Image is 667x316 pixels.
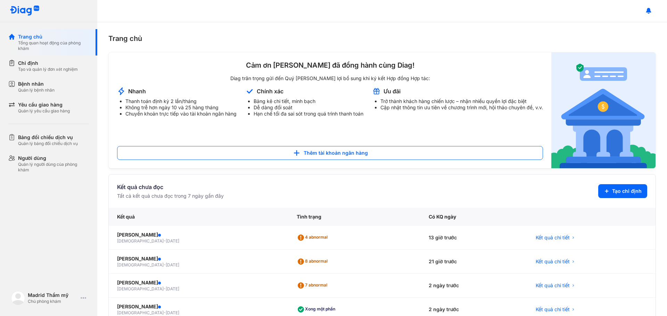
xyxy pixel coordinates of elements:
img: account-announcement [372,87,381,95]
span: Kết quả chi tiết [536,234,570,241]
div: 2 ngày trước [420,274,527,298]
li: Trở thành khách hàng chiến lược – nhận nhiều quyền lợi đặc biệt [380,98,543,104]
div: Chính xác [257,87,283,95]
div: [PERSON_NAME] [117,231,280,238]
button: Thêm tài khoản ngân hàng [117,146,543,160]
button: Tạo chỉ định [598,184,647,198]
span: [DEMOGRAPHIC_DATA] [117,238,164,244]
li: Cập nhật thông tin ưu tiên về chương trình mới, hội thảo chuyên đề, v.v. [380,104,543,111]
div: 7 abnormal [297,280,330,291]
span: Kết quả chi tiết [536,258,570,265]
li: Chuyển khoản trực tiếp vào tài khoản ngân hàng [125,111,237,117]
div: Nhanh [128,87,146,95]
div: Kết quả chưa đọc [117,183,224,191]
div: Chỉ định [18,60,78,67]
img: account-announcement [551,52,656,168]
li: Dễ dàng đối soát [254,104,363,111]
li: Thanh toán định kỳ 2 lần/tháng [125,98,237,104]
div: 13 giờ trước [420,226,527,250]
span: Kết quả chi tiết [536,306,570,313]
li: Bảng kê chi tiết, minh bạch [254,98,363,104]
div: 4 abnormal [297,232,330,243]
div: Quản lý người dùng của phòng khám [18,162,89,173]
div: Quản lý bảng đối chiếu dịch vụ [18,141,78,146]
img: account-announcement [245,87,254,95]
div: Chủ phòng khám [28,299,78,304]
div: Người dùng [18,155,89,162]
span: [DEMOGRAPHIC_DATA] [117,286,164,291]
div: [PERSON_NAME] [117,255,280,262]
li: Hạn chế tối đa sai sót trong quá trình thanh toán [254,111,363,117]
div: Yêu cầu giao hàng [18,101,70,108]
div: Xong một phần [297,304,338,315]
li: Không trễ hơn ngày 10 và 25 hàng tháng [125,104,237,111]
span: [DEMOGRAPHIC_DATA] [117,310,164,315]
div: Tình trạng [288,208,420,226]
div: Quản lý bệnh nhân [18,87,55,93]
div: 21 giờ trước [420,250,527,274]
img: logo [11,291,25,305]
div: 8 abnormal [297,256,330,267]
img: logo [10,6,40,16]
span: - [164,310,166,315]
span: - [164,286,166,291]
span: Tạo chỉ định [612,188,642,195]
img: account-announcement [117,87,125,95]
span: [DATE] [166,310,179,315]
span: - [164,262,166,267]
div: Có KQ ngày [420,208,527,226]
div: Trang chủ [18,33,89,40]
div: Bảng đối chiếu dịch vụ [18,134,78,141]
div: Bệnh nhân [18,80,55,87]
div: [PERSON_NAME] [117,303,280,310]
div: Tạo và quản lý đơn xét nghiệm [18,67,78,72]
div: [PERSON_NAME] [117,279,280,286]
div: Cảm ơn [PERSON_NAME] đã đồng hành cùng Diag! [117,61,543,70]
div: Diag trân trọng gửi đến Quý [PERSON_NAME] lợi bổ sung khi ký kết Hợp đồng Hợp tác: [117,75,543,82]
div: Tổng quan hoạt động của phòng khám [18,40,89,51]
span: [DATE] [166,238,179,244]
div: Ưu đãi [384,87,401,95]
span: [DATE] [166,262,179,267]
span: [DATE] [166,286,179,291]
span: - [164,238,166,244]
div: Trang chủ [108,33,656,44]
div: Tất cả kết quả chưa đọc trong 7 ngày gần đây [117,193,224,199]
div: Kết quả [109,208,288,226]
div: Madrid Thẩm mỹ [28,292,78,299]
div: Quản lý yêu cầu giao hàng [18,108,70,114]
span: [DEMOGRAPHIC_DATA] [117,262,164,267]
span: Kết quả chi tiết [536,282,570,289]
